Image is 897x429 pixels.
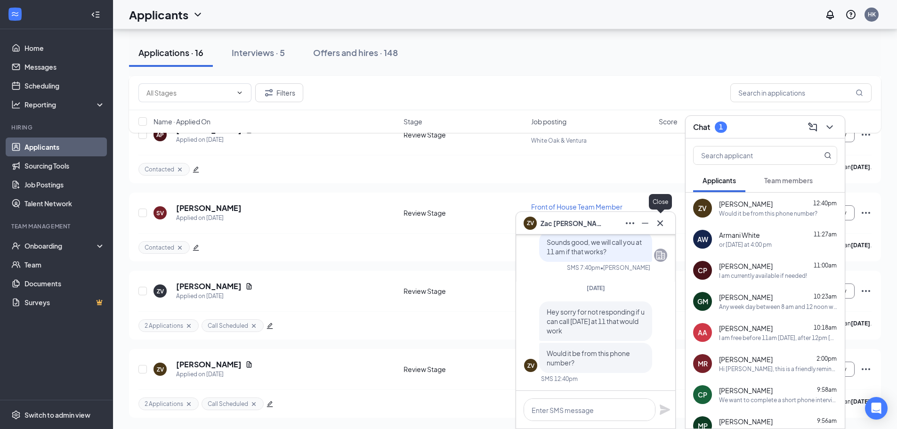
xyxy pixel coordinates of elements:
[851,398,870,405] b: [DATE]
[814,262,837,269] span: 11:00am
[851,320,870,327] b: [DATE]
[185,400,193,408] svg: Cross
[145,243,174,251] span: Contacted
[851,242,870,249] b: [DATE]
[10,9,20,19] svg: WorkstreamLogo
[24,255,105,274] a: Team
[193,166,199,173] span: edit
[404,364,525,374] div: Review Stage
[91,10,100,19] svg: Collapse
[208,400,248,408] span: Call Scheduled
[129,7,188,23] h1: Applicants
[851,163,870,170] b: [DATE]
[156,209,164,217] div: SV
[146,88,232,98] input: All Stages
[531,202,622,211] span: Front of House Team Member
[208,322,248,330] span: Call Scheduled
[24,175,105,194] a: Job Postings
[860,285,872,297] svg: Ellipses
[697,297,708,306] div: GM
[653,216,668,231] button: Cross
[698,328,707,337] div: AA
[567,264,600,272] div: SMS 7:40pm
[824,9,836,20] svg: Notifications
[176,203,242,213] h5: [PERSON_NAME]
[719,365,837,373] div: Hi [PERSON_NAME], this is a friendly reminder. Your interview with [DEMOGRAPHIC_DATA]-fil-A for F...
[659,404,671,415] svg: Plane
[176,370,253,379] div: Applied on [DATE]
[267,401,273,407] span: edit
[404,208,525,218] div: Review Stage
[719,210,817,218] div: Would it be from this phone number?
[145,322,183,330] span: 2 Applications
[865,397,888,420] div: Open Intercom Messenger
[24,241,97,251] div: Onboarding
[719,123,723,131] div: 1
[703,176,736,185] span: Applicants
[547,308,645,335] span: Hey sorry for not responding if u can call [DATE] at 11 that would work
[255,83,303,102] button: Filter Filters
[860,364,872,375] svg: Ellipses
[527,362,534,370] div: ZV
[719,292,773,302] span: [PERSON_NAME]
[730,83,872,102] input: Search in applications
[313,47,398,58] div: Offers and hires · 148
[719,417,773,426] span: [PERSON_NAME]
[250,400,258,408] svg: Cross
[639,218,651,229] svg: Minimize
[24,194,105,213] a: Talent Network
[245,361,253,368] svg: Document
[176,244,184,251] svg: Cross
[719,334,837,342] div: I am free before 11am [DATE], after 12pm [DATE]
[24,39,105,57] a: Home
[587,284,605,291] span: [DATE]
[541,375,578,383] div: SMS 12:40pm
[232,47,285,58] div: Interviews · 5
[11,241,21,251] svg: UserCheck
[719,261,773,271] span: [PERSON_NAME]
[531,117,566,126] span: Job posting
[698,203,707,213] div: ZV
[856,89,863,97] svg: MagnifyingGlass
[145,165,174,173] span: Contacted
[176,359,242,370] h5: [PERSON_NAME]
[245,283,253,290] svg: Document
[24,76,105,95] a: Scheduling
[11,100,21,109] svg: Analysis
[698,266,707,275] div: CP
[719,241,772,249] div: or [DATE] at 4:00 pm
[24,156,105,175] a: Sourcing Tools
[655,250,666,261] svg: Company
[659,117,678,126] span: Score
[11,222,103,230] div: Team Management
[404,286,525,296] div: Review Stage
[817,417,837,424] span: 9:56am
[694,146,805,164] input: Search applicant
[824,152,832,159] svg: MagnifyingGlass
[649,194,672,210] div: Close
[822,120,837,135] button: ChevronDown
[814,324,837,331] span: 10:18am
[600,264,650,272] span: • [PERSON_NAME]
[11,410,21,420] svg: Settings
[845,9,857,20] svg: QuestionInfo
[698,390,707,399] div: CP
[719,272,807,280] div: I am currently available if needed!
[185,322,193,330] svg: Cross
[813,200,837,207] span: 12:40pm
[698,359,708,368] div: MR
[814,231,837,238] span: 11:27am
[176,291,253,301] div: Applied on [DATE]
[638,216,653,231] button: Minimize
[693,122,710,132] h3: Chat
[814,293,837,300] span: 10:23am
[547,238,642,256] span: Sounds good, we will call you at 11 am if that works?
[541,218,606,228] span: Zac [PERSON_NAME]
[24,293,105,312] a: SurveysCrown
[24,100,105,109] div: Reporting
[807,121,818,133] svg: ComposeMessage
[138,47,203,58] div: Applications · 16
[622,216,638,231] button: Ellipses
[267,323,273,329] span: edit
